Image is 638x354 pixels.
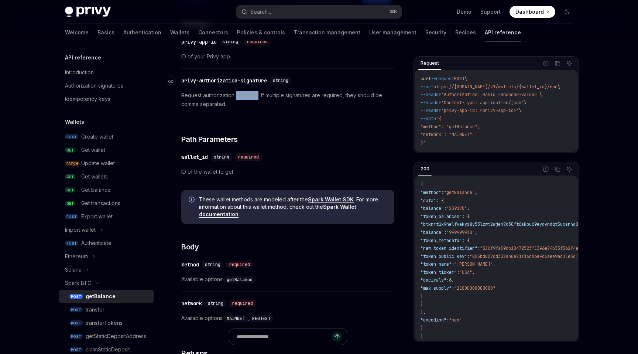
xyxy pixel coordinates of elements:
[421,253,467,259] span: "token_public_key"
[81,239,112,248] div: Authenticate
[433,84,558,90] span: https://[DOMAIN_NAME]/v1/wallets/{wallet_id}/rpc
[421,325,423,331] span: }
[444,229,446,235] span: :
[189,197,196,204] svg: Info
[553,164,562,174] button: Copy the contents from the code block
[441,190,444,195] span: :
[214,154,229,160] span: string
[515,8,544,16] span: Dashboard
[436,116,441,122] span: '{
[452,261,454,267] span: :
[452,277,454,283] span: ,
[449,277,452,283] span: 6
[65,95,110,103] div: Idempotency keys
[229,300,256,307] div: required
[421,285,452,291] span: "max_supply"
[446,205,467,211] span: "239170"
[81,132,113,141] div: Create wallet
[226,261,253,268] div: required
[421,124,480,130] span: "method": "getBalance",
[421,108,441,113] span: --header
[421,100,441,106] span: --header
[65,161,80,166] span: PATCH
[421,205,444,211] span: "balance"
[65,225,96,234] div: Import wallet
[97,24,114,41] a: Basics
[181,242,199,252] span: Body
[436,198,444,204] span: : {
[553,59,562,68] button: Copy the contents from the code block
[539,92,542,98] span: \
[65,24,89,41] a: Welcome
[65,134,78,140] span: POST
[86,305,104,314] div: transfer
[250,7,271,16] div: Search...
[454,285,495,291] span: "21000000000000"
[181,167,394,176] span: ID of the wallet to get.
[369,24,416,41] a: User management
[65,147,75,153] span: GET
[244,38,271,45] div: required
[421,190,441,195] span: "method"
[421,181,423,187] span: {
[59,197,154,210] a: GETGet transactions
[59,143,154,157] a: GETGet wallet
[205,262,220,268] span: string
[170,24,189,41] a: Wallets
[59,130,154,143] a: POSTCreate wallet
[181,38,217,45] div: privy-app-id
[65,265,82,274] div: Solana
[59,236,154,250] a: POSTAuthenticate
[59,290,154,303] a: POSTgetBalance
[86,292,116,301] div: getBalance
[81,212,113,221] div: Export wallet
[421,317,446,323] span: "encoding"
[199,196,387,218] span: These wallet methods are modeled after the . For more information about this wallet method, check...
[519,108,521,113] span: \
[181,77,267,84] div: privy-authorization-signature
[454,261,493,267] span: "[PERSON_NAME]"
[65,252,88,261] div: Ethereum
[65,53,101,62] h5: API reference
[493,261,495,267] span: ,
[541,59,550,68] button: Report incorrect code
[123,24,161,41] a: Authentication
[446,229,475,235] span: "999999910"
[181,300,202,307] div: network
[421,198,436,204] span: "data"
[421,293,423,299] span: }
[485,24,521,41] a: API reference
[467,205,470,211] span: ,
[472,269,475,275] span: ,
[181,134,238,144] span: Path Parameters
[69,334,83,339] span: POST
[421,116,436,122] span: --data
[308,196,354,203] a: Spark Wallet SDK
[446,277,449,283] span: :
[421,238,462,244] span: "token_metadata"
[59,170,154,183] a: GETGet wallets
[421,214,462,219] span: "token_balances"
[565,164,574,174] button: Ask AI
[65,68,94,77] div: Introduction
[421,333,423,339] span: }
[477,245,480,251] span: :
[464,76,467,82] span: \
[421,132,472,137] span: "network": "MAINNET"
[457,8,471,16] a: Demo
[237,24,285,41] a: Policies & controls
[181,261,199,268] div: method
[65,118,84,126] h5: Wallets
[181,91,394,109] span: Request authorization signature. If multiple signatures are required, they should be comma separa...
[565,59,574,68] button: Ask AI
[421,221,594,227] span: "btknrt1x9helfvakyz8y53lzwt2wjen7d30ft6skpu69eydvndqt5uxsr4q0zvugn"
[459,269,472,275] span: "USA"
[236,5,402,18] button: Search...⌘K
[421,261,452,267] span: "token_name"
[235,153,262,161] div: required
[81,199,120,208] div: Get transactions
[510,6,555,18] a: Dashboard
[421,309,426,315] span: },
[86,345,130,354] div: claimStaticDeposit
[449,317,462,323] span: "hex"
